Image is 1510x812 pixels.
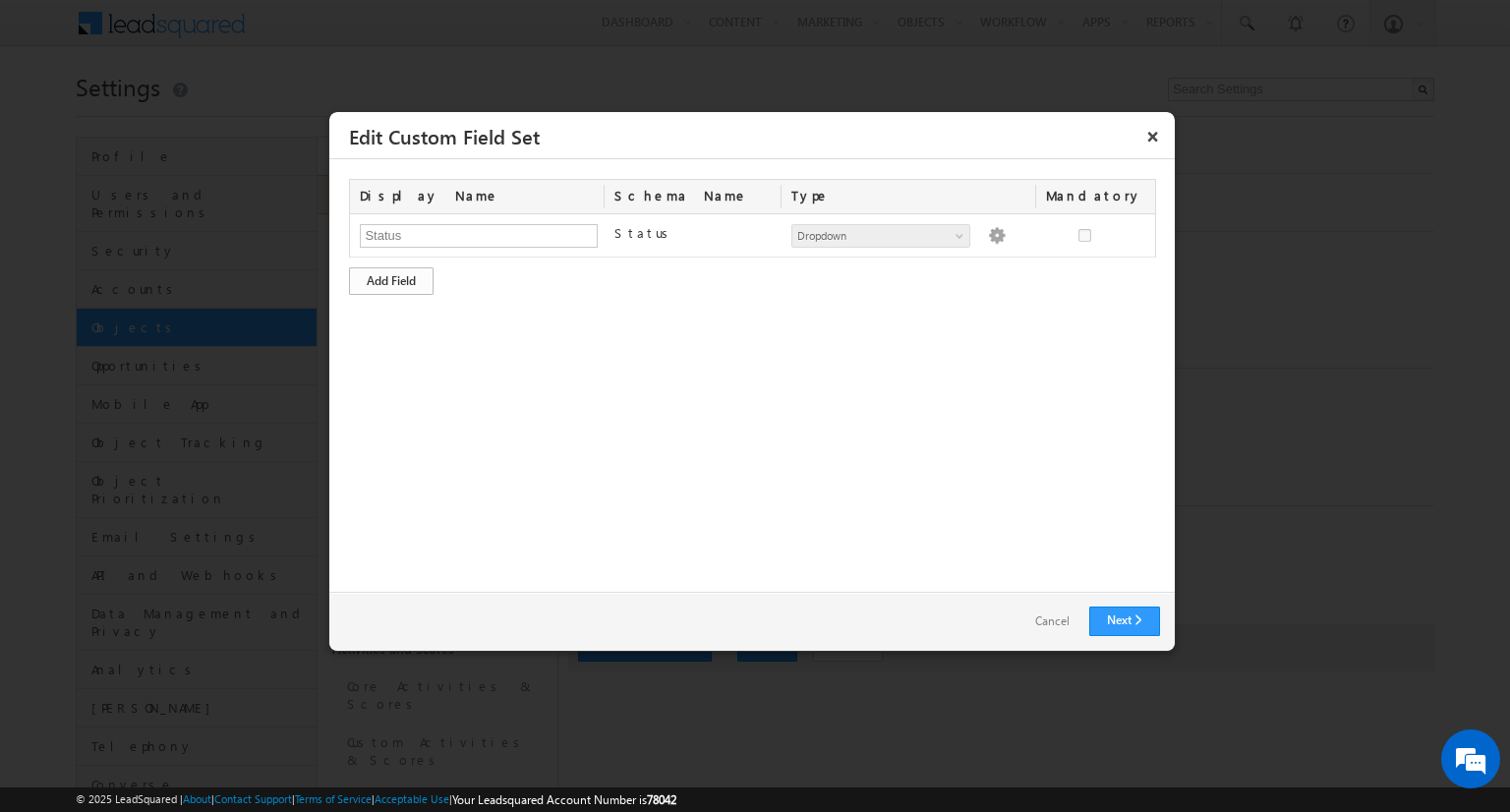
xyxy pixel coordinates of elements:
[322,10,370,57] div: Minimize live chat window
[26,182,359,589] textarea: Type your message and hit 'Enter'
[267,606,357,632] em: Start Chat
[183,792,211,805] a: About
[614,224,675,242] label: Status
[1036,180,1132,213] div: Mandatory
[647,792,676,807] span: 78042
[1016,608,1089,636] a: Cancel
[1089,607,1160,636] a: Next
[792,227,953,245] span: Dropdown
[33,103,83,129] img: d_60004797649_company_0_60004797649
[375,792,449,805] a: Acceptable Use
[349,267,434,295] div: Add Field
[295,792,372,805] a: Terms of Service
[791,224,970,248] a: Dropdown
[605,180,782,213] div: Schema Name
[988,227,1006,245] img: Populate Options
[452,792,676,807] span: Your Leadsquared Account Number is
[214,792,292,805] a: Contact Support
[102,103,330,129] div: Chat with us now
[782,180,1036,213] div: Type
[350,180,605,213] div: Display Name
[76,790,676,809] span: © 2025 LeadSquared | | | | |
[349,119,1168,153] h3: Edit Custom Field Set
[1137,119,1169,153] button: ×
